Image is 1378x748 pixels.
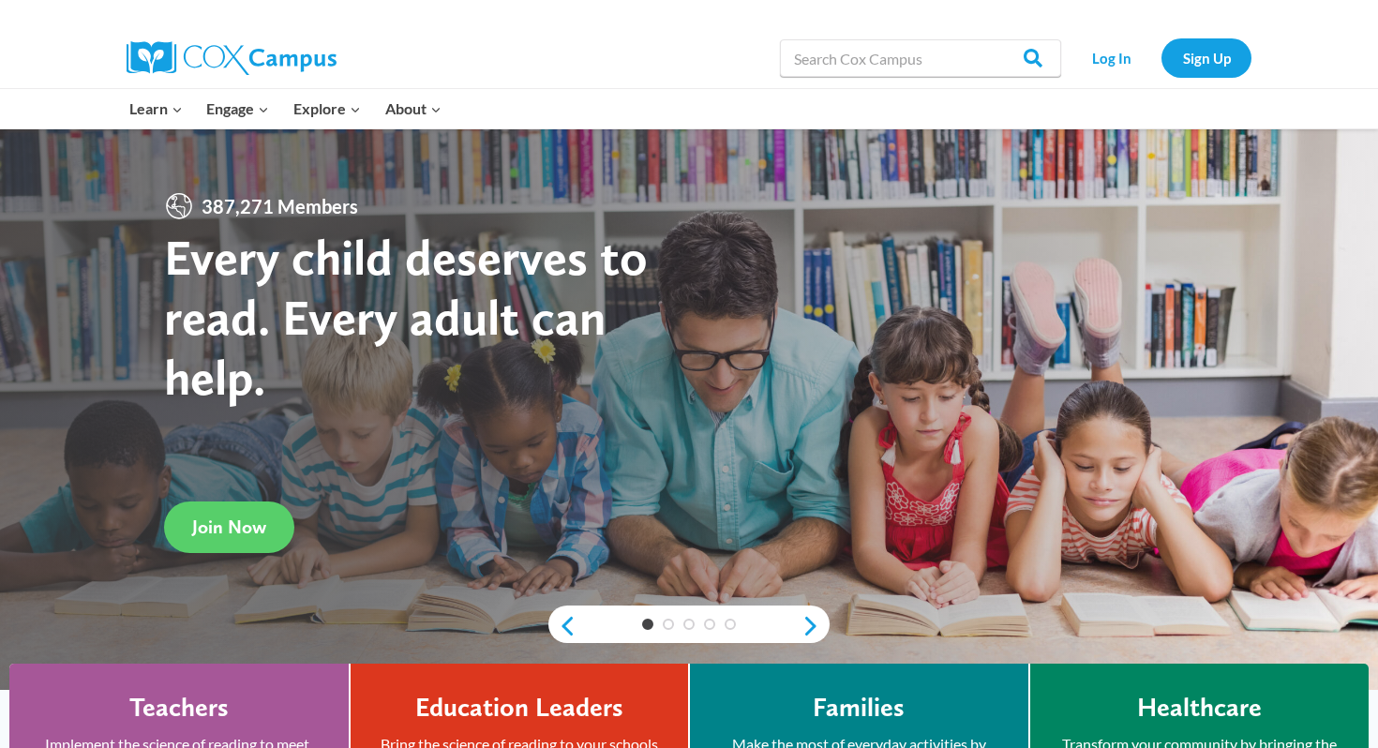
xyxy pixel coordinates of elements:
h4: Families [813,692,905,724]
h4: Teachers [129,692,229,724]
nav: Secondary Navigation [1071,38,1251,77]
a: previous [548,615,577,637]
span: 387,271 Members [194,191,366,221]
nav: Primary Navigation [117,89,453,128]
span: Engage [206,97,269,121]
img: Cox Campus [127,41,337,75]
a: 3 [683,619,695,630]
a: 1 [642,619,653,630]
h4: Education Leaders [415,692,623,724]
a: Log In [1071,38,1152,77]
span: Join Now [192,516,266,538]
div: content slider buttons [548,607,830,645]
a: Join Now [164,501,294,553]
strong: Every child deserves to read. Every adult can help. [164,227,648,406]
a: 4 [704,619,715,630]
a: Sign Up [1161,38,1251,77]
input: Search Cox Campus [780,39,1061,77]
span: Learn [129,97,183,121]
a: next [801,615,830,637]
span: About [385,97,442,121]
a: 2 [663,619,674,630]
a: 5 [725,619,736,630]
h4: Healthcare [1137,692,1262,724]
span: Explore [293,97,361,121]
